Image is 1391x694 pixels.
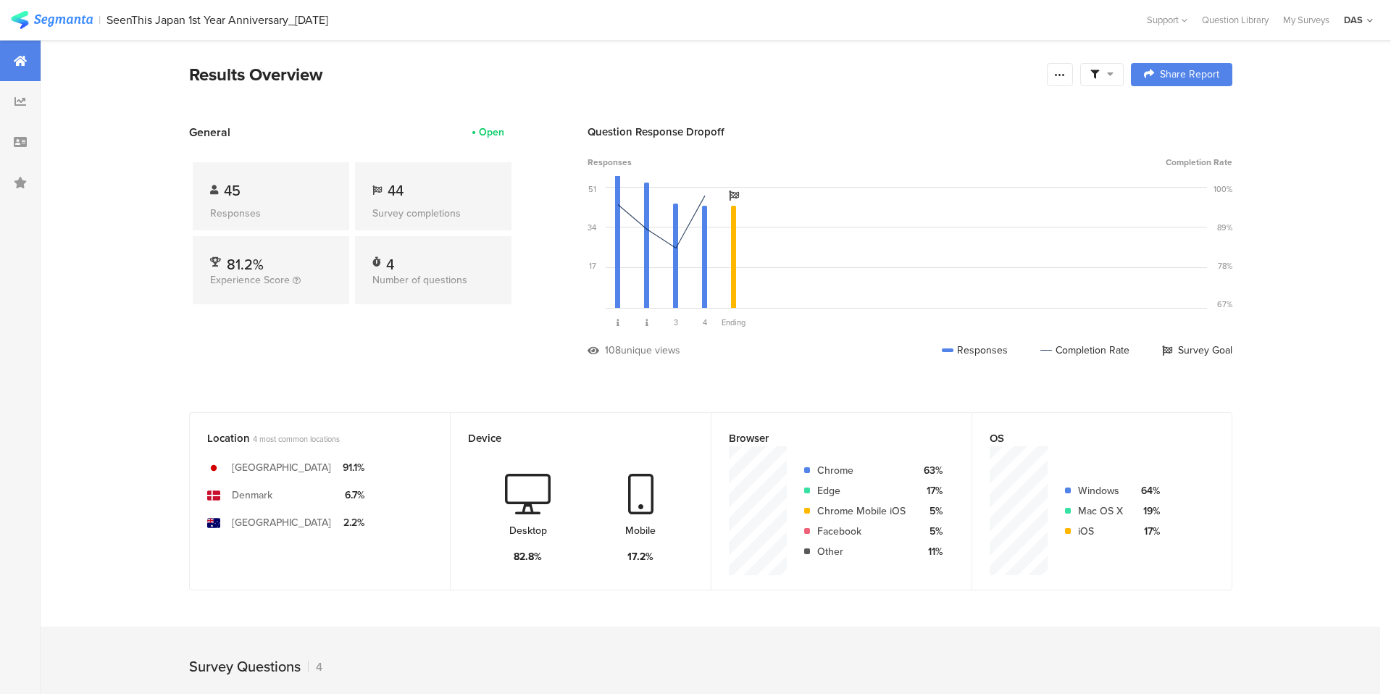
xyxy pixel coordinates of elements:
[1135,503,1160,519] div: 19%
[1078,483,1123,498] div: Windows
[372,206,494,221] div: Survey completions
[388,180,404,201] span: 44
[189,124,230,141] span: General
[917,524,943,539] div: 5%
[372,272,467,288] span: Number of questions
[1160,70,1219,80] span: Share Report
[227,254,264,275] span: 81.2%
[588,156,632,169] span: Responses
[942,343,1008,358] div: Responses
[589,260,596,272] div: 17
[232,515,331,530] div: [GEOGRAPHIC_DATA]
[509,523,547,538] div: Desktop
[674,317,678,328] span: 3
[343,488,364,503] div: 6.7%
[588,222,596,233] div: 34
[1217,222,1232,233] div: 89%
[917,544,943,559] div: 11%
[605,343,621,358] div: 108
[189,656,301,677] div: Survey Questions
[588,183,596,195] div: 51
[627,549,653,564] div: 17.2%
[232,488,272,503] div: Denmark
[729,430,930,446] div: Browser
[207,430,409,446] div: Location
[1040,343,1129,358] div: Completion Rate
[1218,260,1232,272] div: 78%
[729,191,739,201] i: Survey Goal
[106,13,328,27] div: SeenThis Japan 1st Year Anniversary_[DATE]
[343,515,364,530] div: 2.2%
[817,544,906,559] div: Other
[1078,503,1123,519] div: Mac OS X
[1276,13,1337,27] a: My Surveys
[1166,156,1232,169] span: Completion Rate
[625,523,656,538] div: Mobile
[308,659,322,675] div: 4
[917,503,943,519] div: 5%
[1217,298,1232,310] div: 67%
[386,254,394,268] div: 4
[99,12,101,28] div: |
[468,430,669,446] div: Device
[232,460,331,475] div: [GEOGRAPHIC_DATA]
[210,206,332,221] div: Responses
[343,460,364,475] div: 91.1%
[11,11,93,29] img: segmanta logo
[1162,343,1232,358] div: Survey Goal
[189,62,1040,88] div: Results Overview
[719,317,748,328] div: Ending
[621,343,680,358] div: unique views
[1344,13,1363,27] div: DAS
[1147,9,1187,31] div: Support
[917,463,943,478] div: 63%
[224,180,241,201] span: 45
[817,524,906,539] div: Facebook
[817,503,906,519] div: Chrome Mobile iOS
[703,317,707,328] span: 4
[1135,483,1160,498] div: 64%
[479,125,504,140] div: Open
[817,463,906,478] div: Chrome
[817,483,906,498] div: Edge
[253,433,340,445] span: 4 most common locations
[210,272,290,288] span: Experience Score
[1078,524,1123,539] div: iOS
[990,430,1190,446] div: OS
[514,549,542,564] div: 82.8%
[1195,13,1276,27] a: Question Library
[1135,524,1160,539] div: 17%
[917,483,943,498] div: 17%
[588,124,1232,140] div: Question Response Dropoff
[1214,183,1232,195] div: 100%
